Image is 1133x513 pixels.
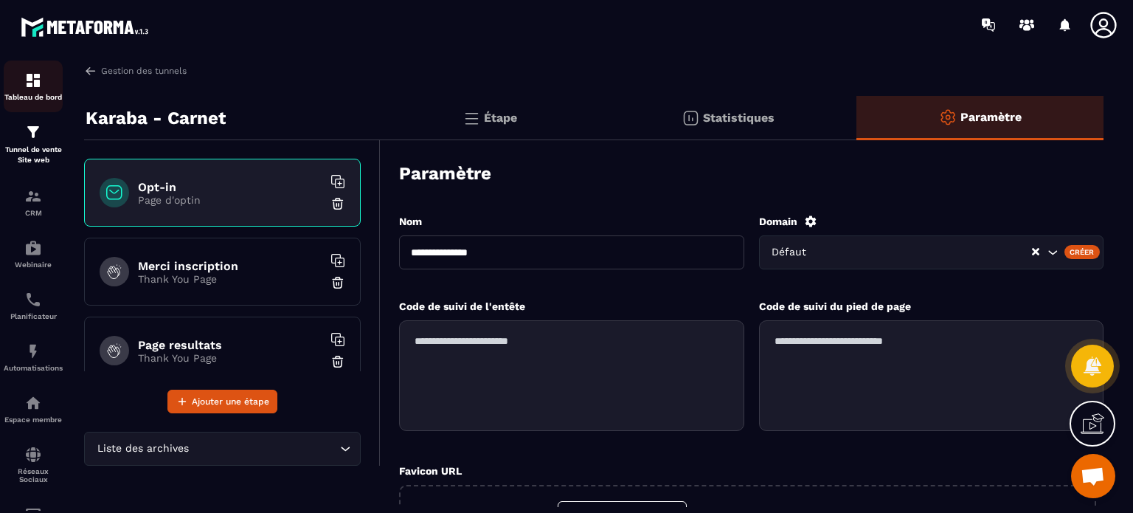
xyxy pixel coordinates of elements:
[330,275,345,290] img: trash
[4,112,63,176] a: formationformationTunnel de vente Site web
[399,163,491,184] h3: Paramètre
[4,383,63,435] a: automationsautomationsEspace membre
[4,364,63,372] p: Automatisations
[759,235,1104,269] div: Search for option
[4,467,63,483] p: Réseaux Sociaux
[1071,454,1115,498] div: Ouvrir le chat
[960,110,1022,124] p: Paramètre
[399,300,525,312] label: Code de suivi de l'entête
[167,390,277,413] button: Ajouter une étape
[759,216,797,227] label: Domain
[4,261,63,269] p: Webinaire
[1064,245,1101,258] div: Créer
[24,239,42,257] img: automations
[24,187,42,205] img: formation
[4,209,63,217] p: CRM
[24,446,42,464] img: social-network
[330,354,345,369] img: trash
[484,111,517,125] p: Étape
[939,109,957,126] img: setting-o.ffaa8168.svg
[138,352,322,364] p: Thank You Page
[24,342,42,360] img: automations
[94,441,192,457] span: Liste des archives
[4,312,63,320] p: Planificateur
[399,216,422,227] label: Nom
[682,109,699,127] img: stats.20deebd0.svg
[24,72,42,89] img: formation
[330,196,345,211] img: trash
[21,13,153,41] img: logo
[192,441,336,457] input: Search for option
[769,244,820,261] span: Défaut
[138,259,322,273] h6: Merci inscription
[399,465,462,477] label: Favicon URL
[4,93,63,101] p: Tableau de bord
[24,291,42,309] img: scheduler
[4,176,63,228] a: formationformationCRM
[138,194,322,206] p: Page d'optin
[4,145,63,165] p: Tunnel de vente Site web
[24,394,42,412] img: automations
[759,300,911,312] label: Code de suivi du pied de page
[192,394,269,409] span: Ajouter une étape
[1032,247,1039,258] button: Clear Selected
[462,109,480,127] img: bars.0d591741.svg
[24,123,42,141] img: formation
[138,338,322,352] h6: Page resultats
[86,103,226,133] p: Karaba - Carnet
[4,435,63,495] a: social-networksocial-networkRéseaux Sociaux
[84,64,187,78] a: Gestion des tunnels
[4,416,63,424] p: Espace membre
[84,64,97,78] img: arrow
[138,273,322,285] p: Thank You Page
[4,61,63,112] a: formationformationTableau de bord
[703,111,775,125] p: Statistiques
[84,432,361,466] div: Search for option
[4,280,63,331] a: schedulerschedulerPlanificateur
[820,244,1030,261] input: Search for option
[138,180,322,194] h6: Opt-in
[4,228,63,280] a: automationsautomationsWebinaire
[4,331,63,383] a: automationsautomationsAutomatisations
